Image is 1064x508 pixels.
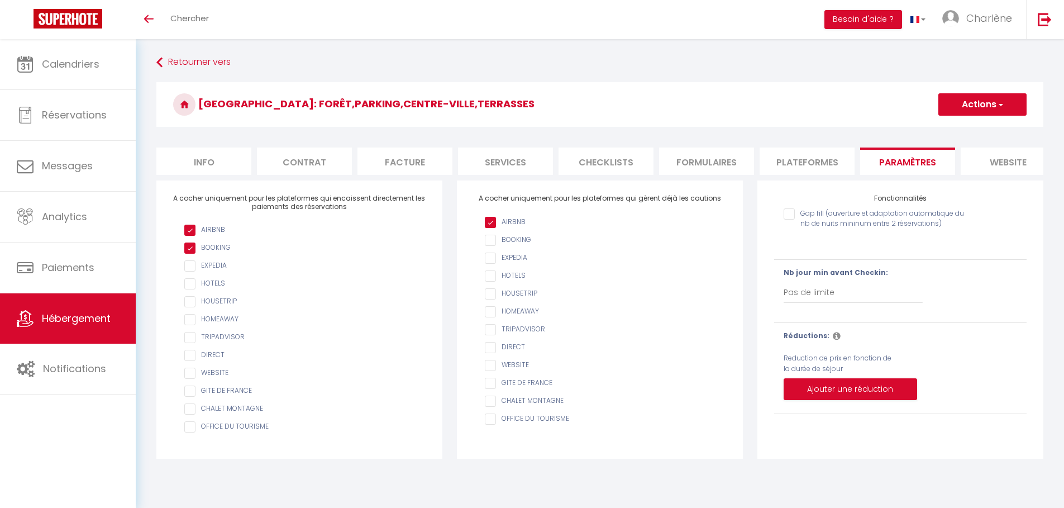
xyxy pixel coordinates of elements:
[156,82,1043,127] h3: [GEOGRAPHIC_DATA]: forêt,parking,centre-ville,terrasses
[34,9,102,29] img: Super Booking
[824,10,902,29] button: Besoin d'aide ?
[42,159,93,173] span: Messages
[784,353,892,374] label: Reduction de prix en fonction de la durée de séjour
[173,194,426,211] h4: A cocher uniquement pour les plateformes qui encaissent directement les paiements des réservations
[42,311,111,325] span: Hébergement
[961,148,1056,175] li: website
[357,148,452,175] li: Facture
[774,194,1027,202] h4: Fonctionnalités
[559,148,653,175] li: Checklists
[659,148,754,175] li: Formulaires
[860,148,955,175] li: Paramètres
[474,194,726,202] h4: A cocher uniquement pour les plateformes qui gèrent déjà les cautions
[42,57,99,71] span: Calendriers
[966,11,1012,25] span: Charlène
[257,148,352,175] li: Contrat
[42,108,107,122] span: Réservations
[1038,12,1052,26] img: logout
[43,362,106,376] span: Notifications
[156,148,251,175] li: Info
[156,53,1043,73] a: Retourner vers
[784,331,829,340] b: Réductions:
[784,378,917,401] button: Ajouter une réduction
[784,268,888,277] b: Nb jour min avant Checkin:
[938,93,1027,116] button: Actions
[42,210,87,224] span: Analytics
[170,12,209,24] span: Chercher
[42,260,94,274] span: Paiements
[760,148,855,175] li: Plateformes
[942,10,959,27] img: ...
[458,148,553,175] li: Services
